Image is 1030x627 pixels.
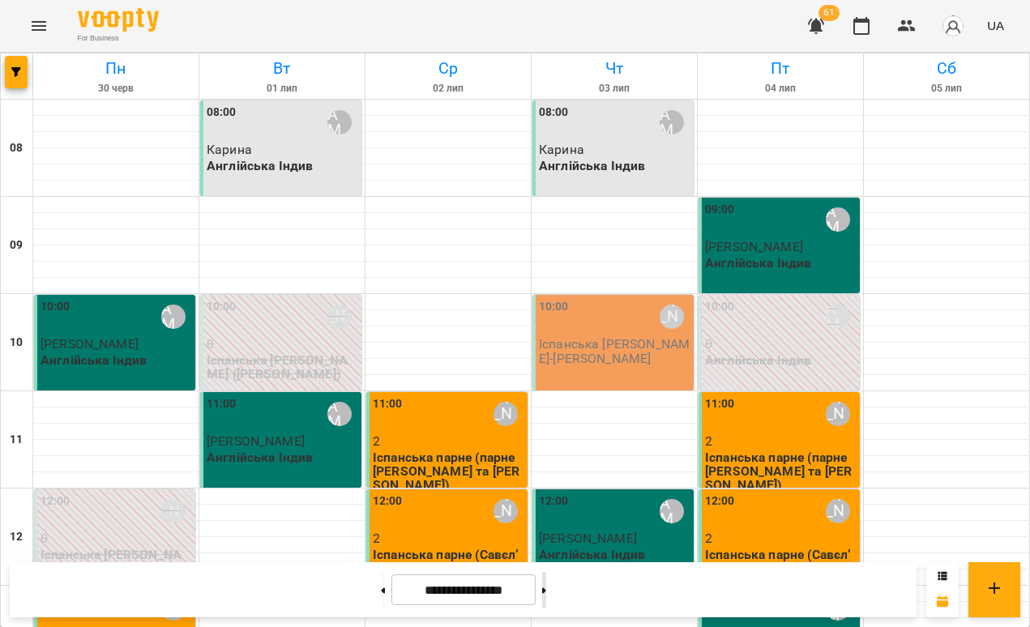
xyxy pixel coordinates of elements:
p: 2 [705,531,857,545]
p: Англійська Індив [705,353,857,367]
div: Юлія [826,499,850,523]
h6: Чт [534,56,695,81]
h6: 12 [10,528,23,546]
div: Юлія [660,305,684,329]
h6: Сб [866,56,1027,81]
span: UA [987,17,1004,34]
p: Іспанська парне (Савєлʼєви) [705,548,857,576]
label: 12:00 [373,493,403,510]
p: Іспанська парне (парне [PERSON_NAME] та [PERSON_NAME]) [373,450,524,493]
label: 11:00 [705,395,735,413]
span: [PERSON_NAME] [207,433,305,449]
label: 11:00 [207,395,237,413]
span: [PERSON_NAME] [41,336,139,352]
span: [PERSON_NAME] [705,239,803,254]
p: Англійська Індив [207,450,358,464]
label: 08:00 [207,104,237,122]
p: Іспанська парне (парне [PERSON_NAME] та [PERSON_NAME]) [705,450,857,493]
div: Вікторія Español [660,110,684,134]
div: Вікторія Español [660,499,684,523]
div: Юлія [327,305,352,329]
img: avatar_s.png [942,15,964,37]
p: 0 [207,337,358,351]
span: [PERSON_NAME] [539,531,637,546]
h6: 02 лип [368,81,528,96]
h6: 30 черв [36,81,196,96]
img: Voopty Logo [78,8,159,32]
h6: 08 [10,139,23,157]
label: 10:00 [705,298,735,316]
div: Вікторія Español [161,305,186,329]
label: 09:00 [705,201,735,219]
p: Англійська Індив [705,256,857,270]
label: 12:00 [539,493,569,510]
p: Англійська Індив [207,159,358,173]
label: 12:00 [41,493,71,510]
h6: 04 лип [700,81,861,96]
h6: 10 [10,334,23,352]
span: For Business [78,33,159,44]
p: Іспанська [PERSON_NAME] [41,548,192,576]
h6: 05 лип [866,81,1027,96]
span: 61 [818,5,840,21]
label: 10:00 [207,298,237,316]
div: Юлія [494,402,518,426]
div: Юлія [161,499,186,523]
p: 2 [705,434,857,448]
label: 08:00 [539,104,569,122]
p: Іспанська [PERSON_NAME] - [PERSON_NAME] [539,337,690,365]
p: 2 [373,531,524,545]
h6: 09 [10,237,23,254]
div: Вікторія Español [826,305,850,329]
label: 12:00 [705,493,735,510]
div: Вікторія Español [327,402,352,426]
div: Юлія [494,499,518,523]
div: Вікторія Español [826,207,850,232]
p: Іспанська [PERSON_NAME] ([PERSON_NAME]) [207,353,358,382]
h6: 01 лип [202,81,362,96]
button: Menu [19,6,58,45]
p: 2 [373,434,524,448]
p: Англійська Індив [41,353,192,367]
label: 11:00 [373,395,403,413]
p: 0 [705,337,857,351]
h6: Пн [36,56,196,81]
p: 0 [41,531,192,545]
p: Іспанська парне (Савєлʼєви) [373,548,524,576]
button: UA [981,11,1011,41]
label: 10:00 [539,298,569,316]
h6: Пт [700,56,861,81]
p: Англійська Індив [539,548,690,561]
h6: Ср [368,56,528,81]
h6: 03 лип [534,81,695,96]
h6: 11 [10,431,23,449]
p: Англійська Індив [539,159,690,173]
span: Карина [539,142,584,157]
div: Юлія [826,402,850,426]
label: 10:00 [41,298,71,316]
div: Вікторія Español [327,110,352,134]
h6: Вт [202,56,362,81]
span: Карина [207,142,252,157]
